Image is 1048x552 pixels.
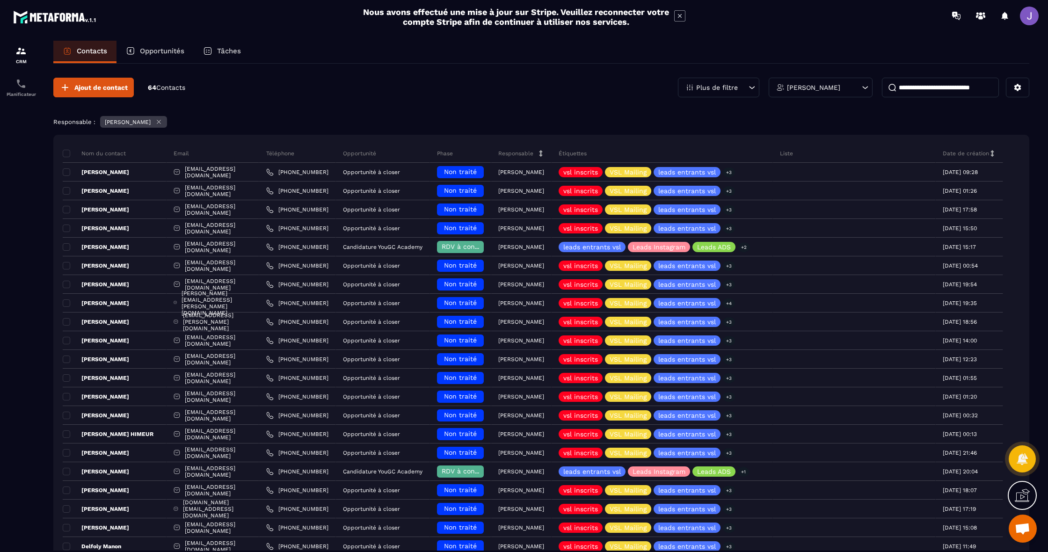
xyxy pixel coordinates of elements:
p: Liste [780,150,793,157]
p: [PERSON_NAME] [498,375,544,381]
span: Non traité [444,374,477,381]
img: formation [15,45,27,57]
span: Non traité [444,187,477,194]
p: [PERSON_NAME] [498,300,544,306]
p: [PERSON_NAME] [63,187,129,195]
p: [PERSON_NAME] [498,337,544,344]
span: Non traité [444,505,477,512]
span: Contacts [156,84,185,91]
p: [PERSON_NAME] [63,393,129,400]
p: Opportunité à closer [343,375,400,381]
span: Non traité [444,168,477,175]
p: vsl inscrits [563,337,598,344]
span: Non traité [444,280,477,288]
span: Non traité [444,392,477,400]
p: vsl inscrits [563,412,598,419]
span: Non traité [444,449,477,456]
p: VSL Mailing [610,281,647,288]
p: [DATE] 09:28 [943,169,978,175]
p: [PERSON_NAME] [498,244,544,250]
p: Opportunité à closer [343,450,400,456]
p: Opportunité à closer [343,188,400,194]
p: +3 [723,504,735,514]
p: [DATE] 20:04 [943,468,978,475]
p: Opportunité à closer [343,431,400,437]
p: leads entrants vsl [658,375,716,381]
p: [PERSON_NAME] [63,412,129,419]
p: +3 [723,224,735,233]
p: [DATE] 12:23 [943,356,977,363]
p: leads entrants vsl [658,524,716,531]
p: leads entrants vsl [658,169,716,175]
p: [DATE] 15:08 [943,524,977,531]
p: [DATE] 15:50 [943,225,977,232]
a: Ouvrir le chat [1009,515,1037,543]
p: +1 [738,467,749,477]
p: Leads ADS [697,468,731,475]
p: +3 [723,429,735,439]
a: [PHONE_NUMBER] [266,449,328,457]
p: [PERSON_NAME] [498,169,544,175]
p: [PERSON_NAME] [63,243,129,251]
p: [DATE] 18:07 [943,487,977,494]
p: vsl inscrits [563,281,598,288]
p: [PERSON_NAME] [63,468,129,475]
p: Contacts [77,47,107,55]
span: Non traité [444,224,477,232]
p: [PERSON_NAME] [498,188,544,194]
p: [DATE] 01:26 [943,188,977,194]
p: VSL Mailing [610,524,647,531]
p: Leads Instagram [633,244,685,250]
p: [PERSON_NAME] [498,281,544,288]
p: VSL Mailing [610,393,647,400]
p: [PERSON_NAME] [498,262,544,269]
p: 64 [148,83,185,92]
span: RDV à confimer ❓ [442,467,502,475]
p: [PERSON_NAME] [63,524,129,531]
p: Opportunité à closer [343,524,400,531]
a: [PHONE_NUMBER] [266,168,328,176]
p: Email [174,150,189,157]
p: [DATE] 11:49 [943,543,976,550]
p: VSL Mailing [610,262,647,269]
a: [PHONE_NUMBER] [266,505,328,513]
p: Opportunité [343,150,376,157]
p: VSL Mailing [610,300,647,306]
p: leads entrants vsl [563,468,621,475]
p: leads entrants vsl [658,188,716,194]
p: [PERSON_NAME] [498,524,544,531]
a: [PHONE_NUMBER] [266,356,328,363]
p: [DATE] 19:54 [943,281,977,288]
p: +3 [723,411,735,421]
p: Téléphone [266,150,294,157]
p: VSL Mailing [610,319,647,325]
p: leads entrants vsl [658,543,716,550]
p: VSL Mailing [610,337,647,344]
p: leads entrants vsl [658,487,716,494]
p: leads entrants vsl [658,506,716,512]
p: +3 [723,261,735,271]
p: Date de création [943,150,989,157]
h2: Nous avons effectué une mise à jour sur Stripe. Veuillez reconnecter votre compte Stripe afin de ... [363,7,670,27]
p: [DATE] 17:19 [943,506,976,512]
p: Opportunité à closer [343,337,400,344]
p: +3 [723,523,735,533]
p: VSL Mailing [610,487,647,494]
a: [PHONE_NUMBER] [266,299,328,307]
p: [PERSON_NAME] [63,281,129,288]
p: [PERSON_NAME] [498,431,544,437]
a: [PHONE_NUMBER] [266,206,328,213]
p: vsl inscrits [563,169,598,175]
p: [PERSON_NAME] [787,84,840,91]
p: vsl inscrits [563,393,598,400]
p: +3 [723,186,735,196]
p: vsl inscrits [563,300,598,306]
p: +3 [723,486,735,495]
p: Opportunité à closer [343,206,400,213]
p: Candidature YouGC Academy [343,468,422,475]
span: Non traité [444,205,477,213]
p: +3 [723,542,735,552]
p: Opportunité à closer [343,506,400,512]
p: Planificateur [2,92,40,97]
p: [PERSON_NAME] [498,468,544,475]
